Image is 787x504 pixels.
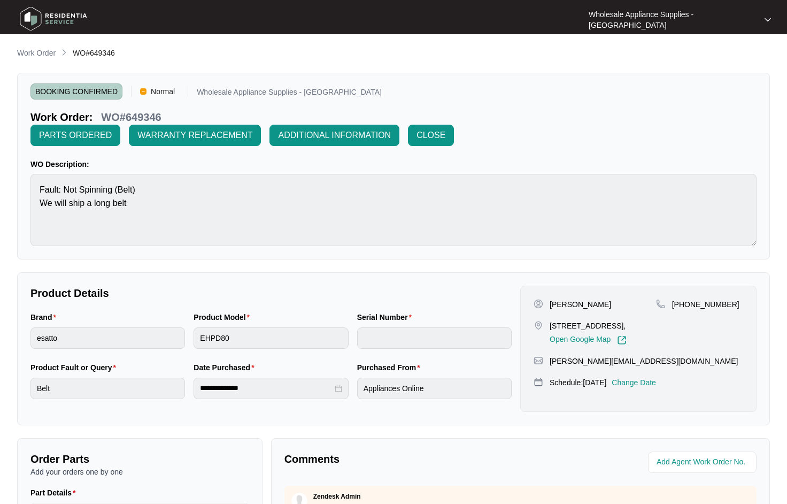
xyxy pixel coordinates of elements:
[534,377,543,387] img: map-pin
[194,362,258,373] label: Date Purchased
[589,9,755,30] p: Wholesale Appliance Supplies - [GEOGRAPHIC_DATA]
[30,378,185,399] input: Product Fault or Query
[30,467,249,477] p: Add your orders one by one
[357,362,425,373] label: Purchased From
[534,356,543,365] img: map-pin
[357,378,512,399] input: Purchased From
[30,110,92,125] p: Work Order:
[200,383,332,394] input: Date Purchased
[140,88,146,95] img: Vercel Logo
[30,487,80,498] label: Part Details
[284,452,513,467] p: Comments
[60,48,68,57] img: chevron-right
[550,335,627,345] a: Open Google Map
[408,125,454,146] button: CLOSE
[30,159,757,170] p: WO Description:
[15,48,58,59] a: Work Order
[17,48,56,58] p: Work Order
[313,492,361,501] p: Zendesk Admin
[16,3,91,35] img: residentia service logo
[765,17,771,22] img: dropdown arrow
[617,335,627,345] img: Link-External
[194,327,348,349] input: Product Model
[550,320,627,331] p: [STREET_ADDRESS],
[612,377,656,388] p: Change Date
[30,286,512,301] p: Product Details
[416,129,445,142] span: CLOSE
[357,327,512,349] input: Serial Number
[39,129,112,142] span: PARTS ORDERED
[550,299,611,310] p: [PERSON_NAME]
[550,356,738,366] p: [PERSON_NAME][EMAIL_ADDRESS][DOMAIN_NAME]
[269,125,399,146] button: ADDITIONAL INFORMATION
[656,299,666,309] img: map-pin
[73,49,115,57] span: WO#649346
[30,174,757,246] textarea: Fault: Not Spinning (Belt) We will ship a long belt
[194,312,254,323] label: Product Model
[657,456,750,469] input: Add Agent Work Order No.
[534,320,543,330] img: map-pin
[30,452,249,467] p: Order Parts
[30,83,122,100] span: BOOKING CONFIRMED
[672,299,739,310] p: [PHONE_NUMBER]
[101,110,161,125] p: WO#649346
[30,362,120,373] label: Product Fault or Query
[129,125,261,146] button: WARRANTY REPLACEMENT
[550,377,606,388] p: Schedule: [DATE]
[278,129,391,142] span: ADDITIONAL INFORMATION
[197,88,382,100] p: Wholesale Appliance Supplies - [GEOGRAPHIC_DATA]
[137,129,252,142] span: WARRANTY REPLACEMENT
[357,312,416,323] label: Serial Number
[30,327,185,349] input: Brand
[534,299,543,309] img: user-pin
[30,312,60,323] label: Brand
[30,125,120,146] button: PARTS ORDERED
[146,83,179,100] span: Normal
